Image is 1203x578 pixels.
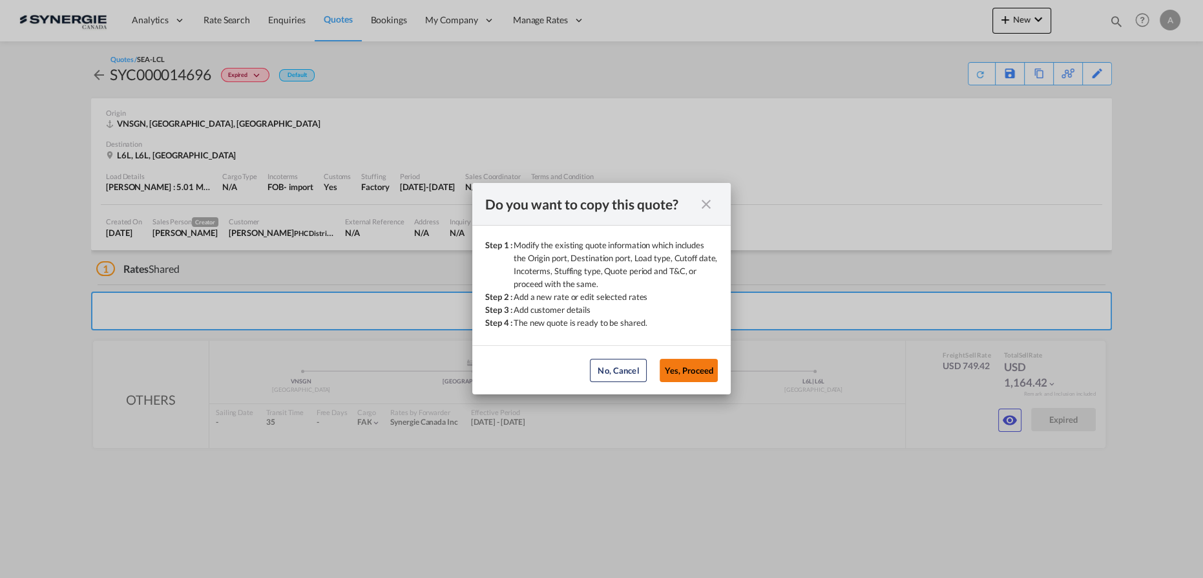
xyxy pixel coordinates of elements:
[485,290,514,303] div: Step 2 :
[472,183,731,394] md-dialog: Step 1 : ...
[485,196,695,212] div: Do you want to copy this quote?
[590,359,647,382] button: No, Cancel
[514,316,647,329] div: The new quote is ready to be shared.
[485,316,514,329] div: Step 4 :
[485,303,514,316] div: Step 3 :
[514,239,718,290] div: Modify the existing quote information which includes the Origin port, Destination port, Load type...
[698,197,714,212] md-icon: icon-close fg-AAA8AD cursor
[485,239,514,290] div: Step 1 :
[514,303,591,316] div: Add customer details
[660,359,718,382] button: Yes, Proceed
[514,290,647,303] div: Add a new rate or edit selected rates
